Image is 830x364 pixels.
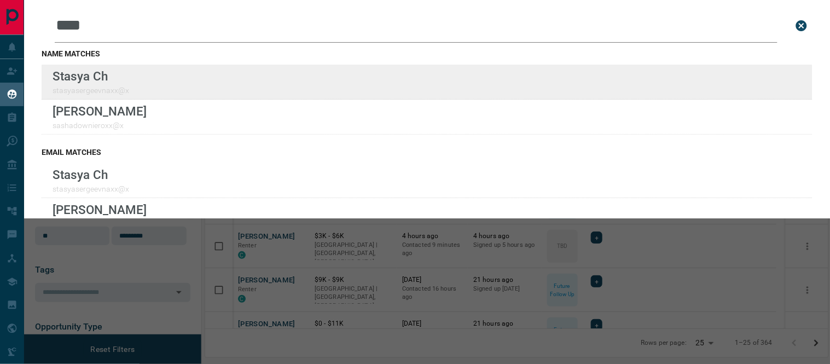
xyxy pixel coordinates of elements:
[53,86,129,95] p: stasyasergeevnaxx@x
[53,203,147,217] p: [PERSON_NAME]
[791,15,812,37] button: close search bar
[53,121,147,130] p: sashadownieroxx@x
[53,184,129,193] p: stasyasergeevnaxx@x
[42,49,812,58] h3: name matches
[42,148,812,157] h3: email matches
[53,69,129,83] p: Stasya Ch
[53,167,129,182] p: Stasya Ch
[53,104,147,118] p: [PERSON_NAME]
